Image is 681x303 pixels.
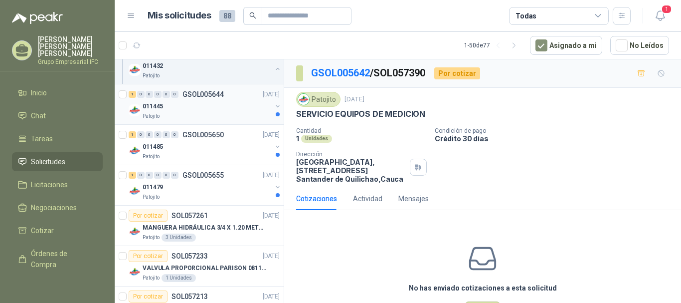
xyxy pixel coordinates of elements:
[296,193,337,204] div: Cotizaciones
[263,171,280,180] p: [DATE]
[129,91,136,98] div: 1
[31,202,77,213] span: Negociaciones
[129,226,141,238] img: Company Logo
[171,293,208,300] p: SOL057213
[143,153,160,161] p: Patojito
[129,250,168,262] div: Por cotizar
[163,131,170,138] div: 0
[115,206,284,246] a: Por cotizarSOL057261[DATE] Company LogoMANGUERA HIDRÁULICA 3/4 X 1.20 METROS DE LONGITUD HR-HR-AC...
[296,151,406,158] p: Dirección
[143,72,160,80] p: Patojito
[129,185,141,197] img: Company Logo
[143,234,160,242] p: Patojito
[182,131,224,138] p: GSOL005650
[435,127,677,134] p: Condición de pago
[129,145,141,157] img: Company Logo
[249,12,256,19] span: search
[154,172,162,179] div: 0
[143,183,163,192] p: 011479
[163,91,170,98] div: 0
[31,225,54,236] span: Cotizar
[143,102,163,111] p: 011445
[171,212,208,219] p: SOL057261
[171,131,178,138] div: 0
[115,246,284,287] a: Por cotizarSOL057233[DATE] Company LogoVALVULA PROPORCIONAL PARISON 0811404612 / 4WRPEH6C4 REXROT...
[129,172,136,179] div: 1
[311,65,426,81] p: / SOL057390
[263,252,280,261] p: [DATE]
[296,92,340,107] div: Patojito
[137,131,145,138] div: 0
[263,211,280,221] p: [DATE]
[129,131,136,138] div: 1
[171,91,178,98] div: 0
[129,210,168,222] div: Por cotizar
[311,67,370,79] a: GSOL005642
[171,253,208,260] p: SOL057233
[219,10,235,22] span: 88
[263,90,280,99] p: [DATE]
[171,172,178,179] div: 0
[344,95,364,104] p: [DATE]
[143,142,163,152] p: 011485
[143,264,267,273] p: VALVULA PROPORCIONAL PARISON 0811404612 / 4WRPEH6C4 REXROTH
[301,135,332,143] div: Unidades
[162,274,196,282] div: 1 Unidades
[12,198,103,217] a: Negociaciones
[515,10,536,21] div: Todas
[162,234,196,242] div: 3 Unidades
[154,131,162,138] div: 0
[12,244,103,274] a: Órdenes de Compra
[146,131,153,138] div: 0
[296,158,406,183] p: [GEOGRAPHIC_DATA], [STREET_ADDRESS] Santander de Quilichao , Cauca
[31,87,47,98] span: Inicio
[434,67,480,79] div: Por cotizar
[296,127,427,134] p: Cantidad
[143,61,163,71] p: 011432
[182,172,224,179] p: GSOL005655
[129,129,282,161] a: 1 0 0 0 0 0 GSOL005650[DATE] Company Logo011485Patojito
[182,91,224,98] p: GSOL005644
[409,283,557,294] h3: No has enviado cotizaciones a esta solicitud
[137,91,145,98] div: 0
[31,179,68,190] span: Licitaciones
[398,193,429,204] div: Mensajes
[143,274,160,282] p: Patojito
[12,152,103,171] a: Solicitudes
[298,94,309,105] img: Company Logo
[610,36,669,55] button: No Leídos
[129,104,141,116] img: Company Logo
[129,291,168,303] div: Por cotizar
[163,172,170,179] div: 0
[353,193,382,204] div: Actividad
[146,91,153,98] div: 0
[31,248,93,270] span: Órdenes de Compra
[31,133,53,144] span: Tareas
[148,8,211,23] h1: Mis solicitudes
[530,36,602,55] button: Asignado a mi
[129,48,282,80] a: 1 0 0 0 0 0 GSOL005642[DATE] Company Logo011432Patojito
[137,172,145,179] div: 0
[263,130,280,140] p: [DATE]
[146,172,153,179] div: 0
[12,83,103,102] a: Inicio
[651,7,669,25] button: 1
[435,134,677,143] p: Crédito 30 días
[12,278,103,297] a: Remisiones
[38,59,103,65] p: Grupo Empresarial IFC
[31,156,65,167] span: Solicitudes
[12,175,103,194] a: Licitaciones
[296,134,299,143] p: 1
[129,266,141,278] img: Company Logo
[143,223,267,233] p: MANGUERA HIDRÁULICA 3/4 X 1.20 METROS DE LONGITUD HR-HR-ACOPLADA
[38,36,103,57] p: [PERSON_NAME] [PERSON_NAME] [PERSON_NAME]
[12,12,63,24] img: Logo peakr
[464,37,522,53] div: 1 - 50 de 77
[154,91,162,98] div: 0
[296,109,425,119] p: SERVICIO EQUIPOS DE MEDICION
[143,112,160,120] p: Patojito
[661,4,672,14] span: 1
[31,110,46,121] span: Chat
[12,221,103,240] a: Cotizar
[263,292,280,302] p: [DATE]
